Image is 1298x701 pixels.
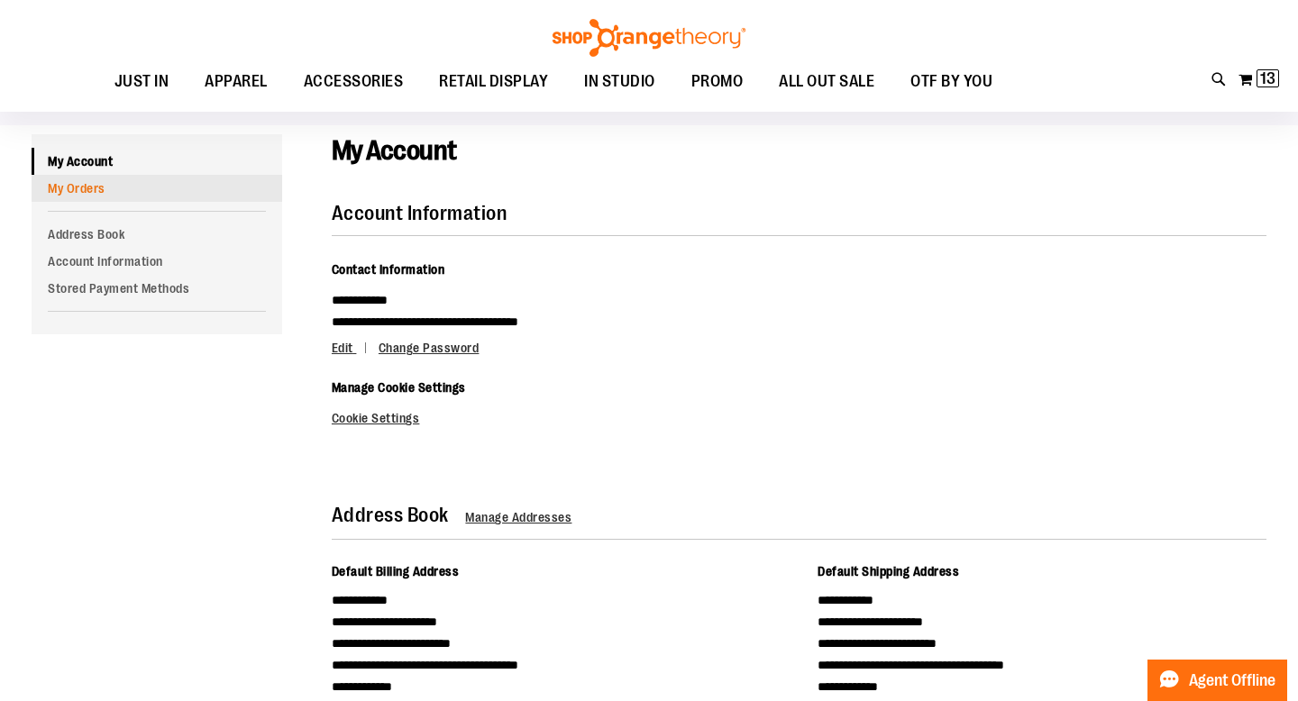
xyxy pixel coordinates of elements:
[550,19,748,57] img: Shop Orangetheory
[818,564,959,578] span: Default Shipping Address
[332,564,460,578] span: Default Billing Address
[332,341,376,355] a: Edit
[32,221,282,248] a: Address Book
[1260,69,1275,87] span: 13
[1189,672,1275,689] span: Agent Offline
[332,135,457,166] span: My Account
[465,510,571,524] a: Manage Addresses
[32,248,282,275] a: Account Information
[332,411,420,425] a: Cookie Settings
[332,380,466,395] span: Manage Cookie Settings
[32,175,282,202] a: My Orders
[691,61,744,102] span: PROMO
[332,504,449,526] strong: Address Book
[779,61,874,102] span: ALL OUT SALE
[332,341,353,355] span: Edit
[114,61,169,102] span: JUST IN
[32,148,282,175] a: My Account
[304,61,404,102] span: ACCESSORIES
[910,61,992,102] span: OTF BY YOU
[584,61,655,102] span: IN STUDIO
[32,275,282,302] a: Stored Payment Methods
[332,202,507,224] strong: Account Information
[379,341,480,355] a: Change Password
[332,262,445,277] span: Contact Information
[439,61,548,102] span: RETAIL DISPLAY
[205,61,268,102] span: APPAREL
[1147,660,1287,701] button: Agent Offline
